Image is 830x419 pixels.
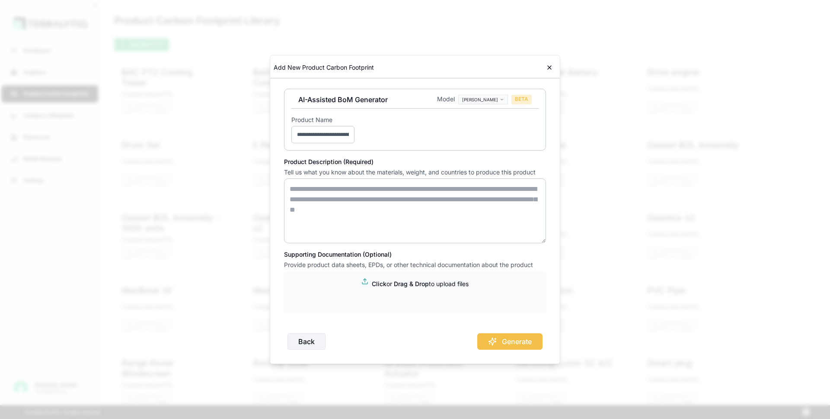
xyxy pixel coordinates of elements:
button: [PERSON_NAME] [458,95,508,104]
span: Drag & Drop [394,280,429,287]
label: Supporting Documentation (Optional) [284,250,546,259]
span: Click [372,280,386,287]
p: or to upload files [372,280,469,288]
label: Product Description (Required) [284,158,546,166]
h2: Add New Product Carbon Footprint [274,63,374,72]
button: Back [287,333,326,350]
label: Product Name [291,116,354,124]
p: Tell us what you know about the materials, weight, and countries to produce this product [284,168,546,177]
span: BETA [511,95,532,104]
button: Clickor Drag & Dropto upload files [295,280,535,288]
h3: AI-Assisted BoM Generator [298,94,388,105]
label: Model [437,95,455,104]
p: Provide product data sheets, EPDs, or other technical documentation about the product [284,261,546,269]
